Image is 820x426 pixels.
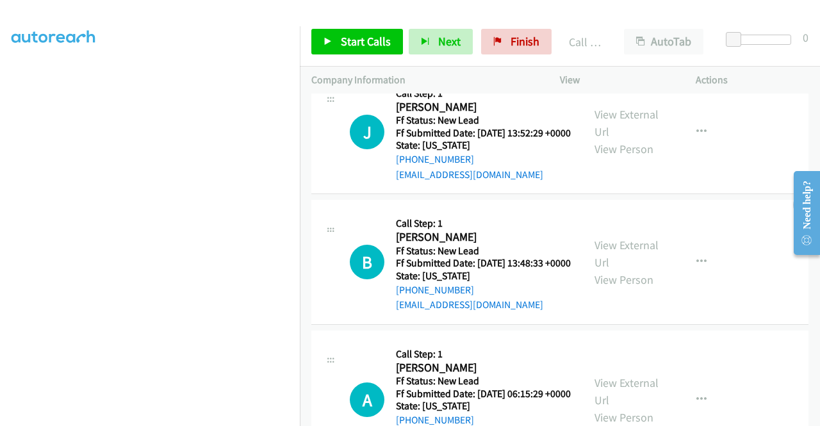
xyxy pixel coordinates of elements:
[560,72,673,88] p: View
[396,348,571,361] h5: Call Step: 1
[396,87,571,100] h5: Call Step: 1
[511,34,539,49] span: Finish
[594,375,659,407] a: View External Url
[396,284,474,296] a: [PHONE_NUMBER]
[311,29,403,54] a: Start Calls
[396,388,571,400] h5: Ff Submitted Date: [DATE] 06:15:29 +0000
[396,400,571,413] h5: State: [US_STATE]
[396,230,571,245] h2: [PERSON_NAME]
[396,139,571,152] h5: State: [US_STATE]
[396,100,571,115] h2: [PERSON_NAME]
[350,115,384,149] h1: J
[396,299,543,311] a: [EMAIL_ADDRESS][DOMAIN_NAME]
[350,245,384,279] h1: B
[396,361,571,375] h2: [PERSON_NAME]
[569,33,601,51] p: Call Completed
[396,375,571,388] h5: Ff Status: New Lead
[803,29,808,46] div: 0
[396,153,474,165] a: [PHONE_NUMBER]
[396,127,571,140] h5: Ff Submitted Date: [DATE] 13:52:29 +0000
[594,410,653,425] a: View Person
[783,162,820,264] iframe: Resource Center
[696,72,808,88] p: Actions
[481,29,552,54] a: Finish
[350,382,384,417] div: The call is yet to be attempted
[396,114,571,127] h5: Ff Status: New Lead
[732,35,791,45] div: Delay between calls (in seconds)
[396,414,474,426] a: [PHONE_NUMBER]
[350,382,384,417] h1: A
[409,29,473,54] button: Next
[396,168,543,181] a: [EMAIL_ADDRESS][DOMAIN_NAME]
[594,238,659,270] a: View External Url
[350,115,384,149] div: The call is yet to be attempted
[624,29,703,54] button: AutoTab
[396,217,571,230] h5: Call Step: 1
[350,245,384,279] div: The call is yet to be attempted
[396,270,571,283] h5: State: [US_STATE]
[396,245,571,258] h5: Ff Status: New Lead
[438,34,461,49] span: Next
[594,107,659,139] a: View External Url
[594,272,653,287] a: View Person
[311,72,537,88] p: Company Information
[594,142,653,156] a: View Person
[396,257,571,270] h5: Ff Submitted Date: [DATE] 13:48:33 +0000
[341,34,391,49] span: Start Calls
